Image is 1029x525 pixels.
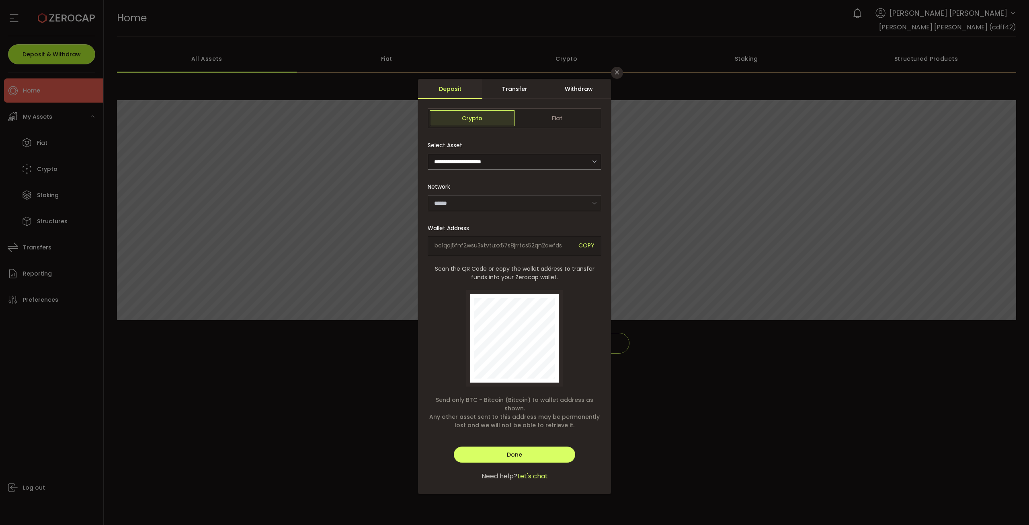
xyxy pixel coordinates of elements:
[428,224,474,232] label: Wallet Address
[428,141,467,149] label: Select Asset
[428,396,601,413] span: Send only BTC - Bitcoin (Bitcoin) to wallet address as shown.
[428,265,601,282] span: Scan the QR Code or copy the wallet address to transfer funds into your Zerocap wallet.
[514,110,599,126] span: Fiat
[454,447,575,463] button: Done
[482,471,517,481] span: Need help?
[547,79,611,99] div: Withdraw
[428,413,601,430] span: Any other asset sent to this address may be permanently lost and we will not be able to retrieve it.
[430,110,514,126] span: Crypto
[435,241,572,251] span: bc1qaj5fnf2wsu3xtvtuxx57s8jrrtcs52qn2awfds
[935,438,1029,525] iframe: Chat Widget
[418,79,482,99] div: Deposit
[507,451,522,459] span: Done
[428,183,455,191] label: Network
[611,67,623,79] button: Close
[482,79,547,99] div: Transfer
[578,241,594,251] span: COPY
[418,79,611,494] div: dialog
[517,471,548,481] span: Let's chat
